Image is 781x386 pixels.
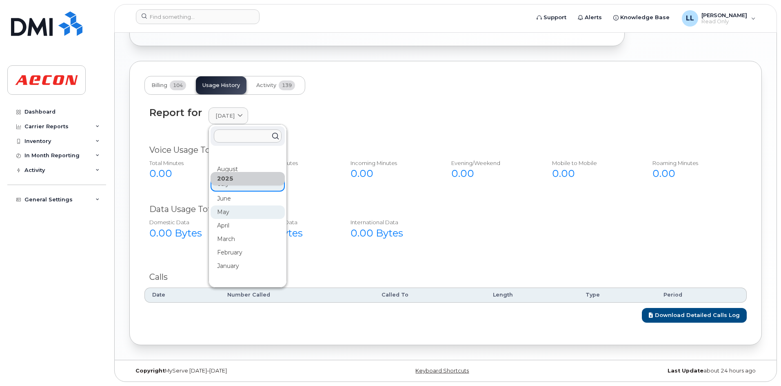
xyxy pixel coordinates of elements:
a: [DATE] [209,107,248,124]
div: 0.00 [149,167,232,181]
div: Roaming Minutes [652,159,735,167]
div: August [211,163,285,176]
th: Date [144,288,220,302]
span: 104 [170,80,186,90]
div: January [211,259,285,273]
div: 0.00 [250,167,333,181]
div: March [211,232,285,246]
strong: Last Update [668,368,703,374]
a: Download Detailed Calls Log [642,308,747,323]
div: 0.00 [652,167,735,181]
div: about 24 hours ago [551,368,762,374]
span: Knowledge Base [620,13,670,22]
div: December [211,286,285,300]
span: [PERSON_NAME] [701,12,747,18]
span: Alerts [585,13,602,22]
span: LL [686,13,694,23]
div: Calls [149,271,742,283]
div: Total Minutes [149,159,232,167]
a: Knowledge Base [608,9,675,26]
div: 0.00 [552,167,635,181]
span: Support [544,13,566,22]
div: Lily Li [676,10,761,27]
div: Data Usage Total $0.00 [149,203,742,215]
span: Activity [256,82,276,89]
span: Read Only [701,18,747,25]
span: 139 [279,80,295,90]
th: Period [656,288,747,302]
div: April [211,219,285,232]
div: Report for [149,107,202,118]
div: 0.00 Bytes [149,226,232,240]
div: Outgoing minutes [250,159,333,167]
div: Incoming Minutes [351,159,433,167]
div: Evening/Weekend [451,159,534,167]
div: Voice Usage Total $0.00 [149,144,742,156]
div: May [211,205,285,219]
div: 0.00 [351,167,433,181]
div: 0.00 [451,167,534,181]
span: [DATE] [215,112,235,120]
div: 2025 [211,172,285,185]
div: International Data [351,219,433,226]
div: 0.00 Bytes [250,226,333,240]
div: MyServe [DATE]–[DATE] [129,368,340,374]
th: Number Called [220,288,374,302]
a: Alerts [572,9,608,26]
div: Domestic Data [149,219,232,226]
span: Billing [151,82,167,89]
th: Type [578,288,656,302]
th: Called To [374,288,486,302]
a: Keyboard Shortcuts [415,368,469,374]
div: June [211,192,285,205]
a: Support [531,9,572,26]
div: NA Roaming Data [250,219,333,226]
input: Find something... [136,9,260,24]
strong: Copyright [135,368,165,374]
div: Mobile to Mobile [552,159,635,167]
th: Length [486,288,579,302]
div: February [211,246,285,259]
div: 0.00 Bytes [351,226,433,240]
